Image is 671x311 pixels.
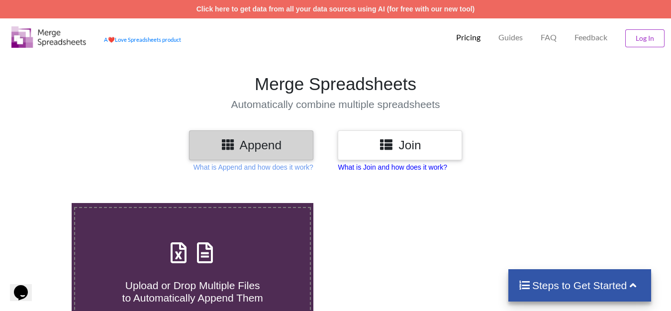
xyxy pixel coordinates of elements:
span: Feedback [575,33,607,41]
iframe: chat widget [10,271,42,301]
span: Upload or Drop Multiple Files to Automatically Append Them [122,280,263,304]
p: What is Join and how does it work? [338,162,447,172]
h3: Append [196,138,306,152]
p: What is Append and how does it work? [193,162,313,172]
h4: Steps to Get Started [518,279,641,292]
p: FAQ [541,32,557,43]
span: heart [108,36,115,43]
img: Logo.png [11,26,86,48]
a: AheartLove Spreadsheets product [104,36,181,43]
button: Log In [625,29,665,47]
p: Guides [498,32,523,43]
h3: Join [345,138,455,152]
a: Click here to get data from all your data sources using AI (for free with our new tool) [196,5,475,13]
p: Pricing [456,32,480,43]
